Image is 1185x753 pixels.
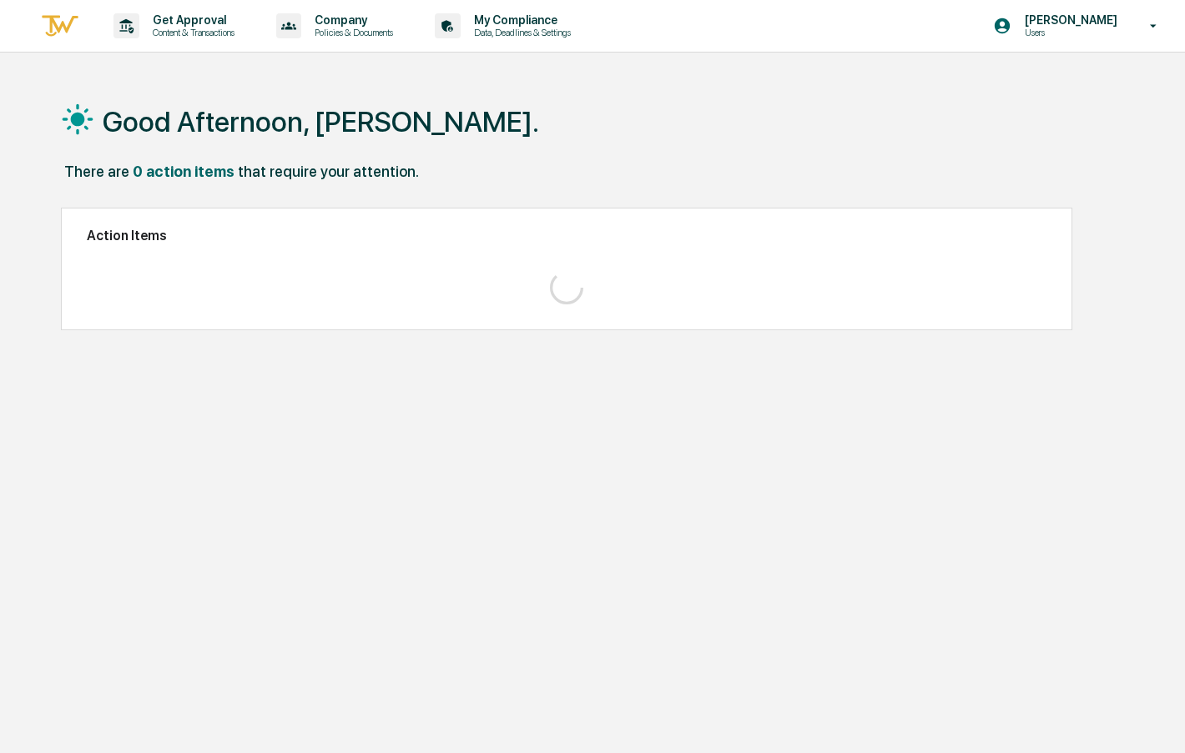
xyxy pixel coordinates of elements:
h2: Action Items [87,228,1046,243]
p: Policies & Documents [301,27,401,38]
p: [PERSON_NAME] [1011,13,1126,27]
div: There are [64,163,129,180]
p: Users [1011,27,1126,38]
div: 0 action items [133,163,234,180]
div: that require your attention. [238,163,419,180]
p: My Compliance [461,13,579,27]
h1: Good Afternoon, [PERSON_NAME]. [103,105,539,138]
p: Content & Transactions [139,27,243,38]
p: Company [301,13,401,27]
img: logo [40,13,80,40]
p: Get Approval [139,13,243,27]
p: Data, Deadlines & Settings [461,27,579,38]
